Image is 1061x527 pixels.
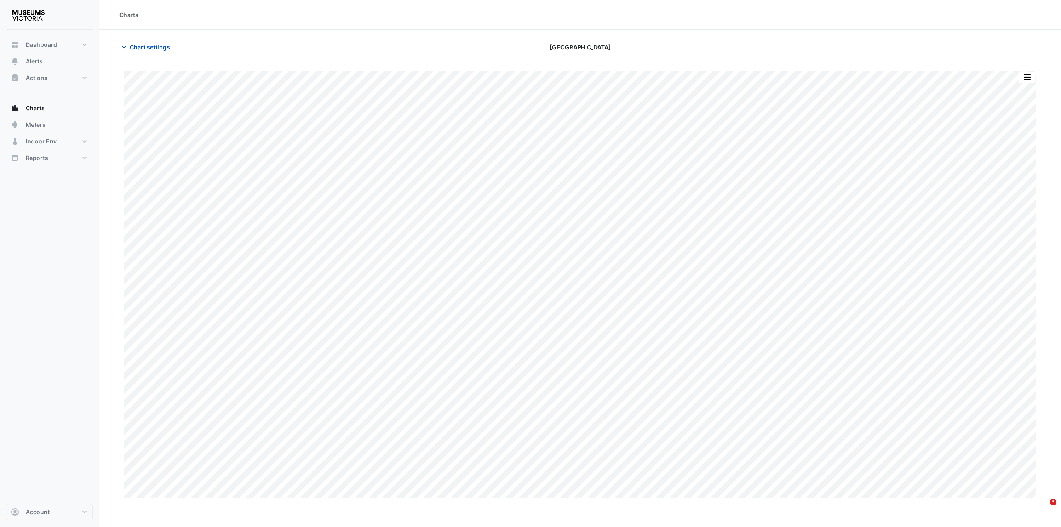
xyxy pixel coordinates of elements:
[7,117,93,133] button: Meters
[26,41,57,49] span: Dashboard
[11,104,19,112] app-icon: Charts
[26,154,48,162] span: Reports
[11,41,19,49] app-icon: Dashboard
[130,43,170,51] span: Chart settings
[7,504,93,520] button: Account
[119,40,175,54] button: Chart settings
[11,154,19,162] app-icon: Reports
[11,74,19,82] app-icon: Actions
[26,508,50,516] span: Account
[11,57,19,66] app-icon: Alerts
[11,121,19,129] app-icon: Meters
[1033,499,1053,519] iframe: Intercom live chat
[7,100,93,117] button: Charts
[26,137,57,146] span: Indoor Env
[26,57,43,66] span: Alerts
[7,150,93,166] button: Reports
[7,133,93,150] button: Indoor Env
[26,121,46,129] span: Meters
[11,137,19,146] app-icon: Indoor Env
[119,10,138,19] div: Charts
[7,70,93,86] button: Actions
[26,104,45,112] span: Charts
[7,36,93,53] button: Dashboard
[26,74,48,82] span: Actions
[550,43,611,51] span: [GEOGRAPHIC_DATA]
[10,7,47,23] img: Company Logo
[1019,72,1035,83] button: More Options
[1050,499,1056,505] span: 3
[7,53,93,70] button: Alerts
